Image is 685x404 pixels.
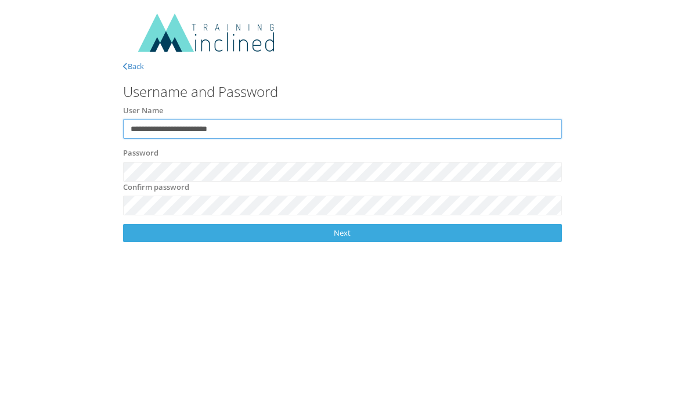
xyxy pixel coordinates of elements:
h3: Username and Password [123,84,563,99]
label: Confirm password [123,182,189,193]
img: 1200x300Final-InclinedTrainingLogo.png [123,12,297,55]
a: Back [123,61,144,71]
label: User Name [123,105,163,117]
a: Next [123,224,563,242]
label: Password [123,147,158,159]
